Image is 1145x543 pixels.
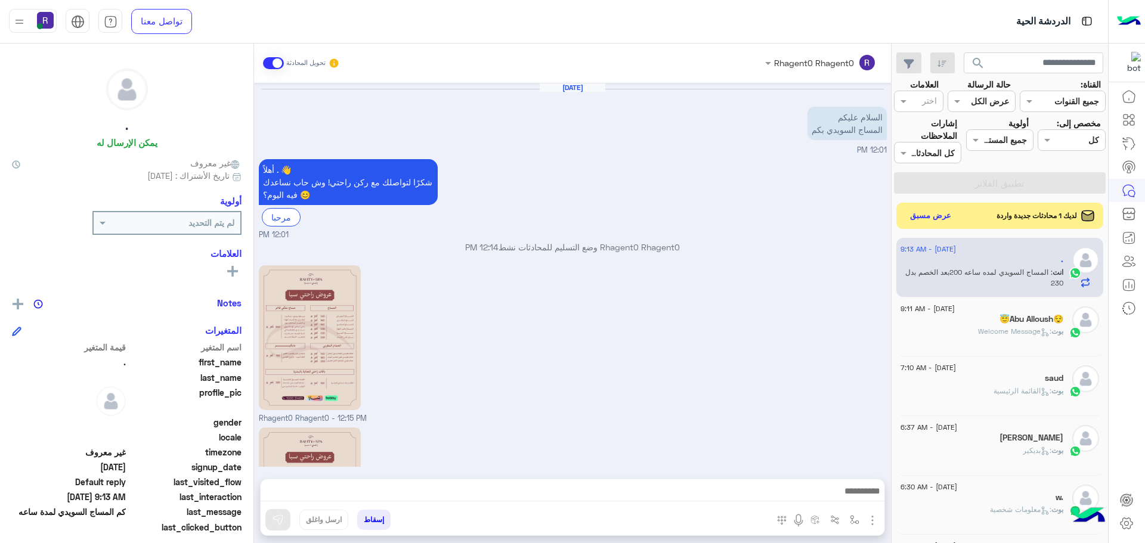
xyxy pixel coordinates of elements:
[217,297,242,308] h6: Notes
[33,299,43,309] img: notes
[12,341,126,353] span: قيمة المتغير
[147,169,230,182] span: تاريخ الأشتراك : [DATE]
[96,386,126,416] img: defaultAdmin.png
[905,268,1063,287] span: المساج السويدي لمده ساعه 200بعد الخصم بدل 230
[900,244,956,255] span: [DATE] - 9:13 AM
[857,145,887,154] span: 12:01 PM
[967,78,1011,91] label: حالة الرسالة
[540,83,605,92] h6: [DATE]
[1072,365,1099,392] img: defaultAdmin.png
[894,117,957,142] label: إشارات الملاحظات
[299,510,348,530] button: ارسل واغلق
[128,386,242,414] span: profile_pic
[259,241,887,253] p: Rhagent0 Rhagent0 وضع التسليم للمحادثات نشط
[1081,78,1101,91] label: القناة:
[205,325,242,336] h6: المتغيرات
[1079,14,1094,29] img: tab
[865,513,880,528] img: send attachment
[900,422,957,433] span: [DATE] - 6:37 AM
[1072,485,1099,511] img: defaultAdmin.png
[845,510,865,529] button: select flow
[1069,386,1081,398] img: WhatsApp
[810,515,820,525] img: create order
[990,505,1051,514] span: : معلومات شخصية
[1057,117,1101,129] label: مخصص إلى:
[12,431,126,443] span: null
[900,362,956,373] span: [DATE] - 7:10 AM
[12,446,126,458] span: غير معروف
[37,12,54,29] img: userImage
[1072,247,1099,274] img: defaultAdmin.png
[894,172,1106,194] button: تطبيق الفلاتر
[12,521,126,533] span: null
[1008,117,1029,129] label: أولوية
[999,314,1063,324] h5: 😇Abu Alloush😌
[128,476,242,488] span: last_visited_flow
[1045,373,1063,383] h5: saud
[286,58,326,68] small: تحويل المحادثة
[128,371,242,384] span: last_name
[1069,267,1081,279] img: WhatsApp
[272,514,284,526] img: send message
[1051,327,1063,336] span: بوت
[12,505,126,518] span: كم المساج السويدي لمدة ساعه
[964,52,993,78] button: search
[357,510,391,530] button: إسقاط
[259,229,289,241] span: 12:01 PM
[900,303,955,314] span: [DATE] - 9:11 AM
[128,341,242,353] span: اسم المتغير
[128,505,242,518] span: last_message
[777,516,787,525] img: make a call
[1051,505,1063,514] span: بوت
[128,446,242,458] span: timezone
[262,208,301,226] div: مرحبا
[12,356,126,368] span: .
[125,119,128,133] h5: .
[128,491,242,503] span: last_interaction
[791,513,806,528] img: send voice note
[1072,306,1099,333] img: defaultAdmin.png
[978,327,1051,336] span: : Welcome Message
[12,248,242,259] h6: العلامات
[1056,492,1063,502] h5: w.
[13,299,23,309] img: add
[1072,425,1099,452] img: defaultAdmin.png
[465,242,499,252] span: 12:14 PM
[1051,446,1063,455] span: بوت
[922,94,939,110] div: اختر
[131,9,192,34] a: تواصل معنا
[1016,14,1070,30] p: الدردشة الحية
[190,157,242,169] span: غير معروف
[900,482,957,492] span: [DATE] - 6:30 AM
[71,15,85,29] img: tab
[1119,52,1141,73] img: 322853014244696
[97,137,157,148] h6: يمكن الإرسال له
[107,69,147,110] img: defaultAdmin.png
[1051,386,1063,395] span: بوت
[12,476,126,488] span: Default reply
[259,159,438,205] p: 9/9/2025, 12:01 PM
[905,207,957,225] button: عرض مسبق
[220,196,242,206] h6: أولوية
[806,510,825,529] button: create order
[997,210,1077,221] span: لديك 1 محادثات جديدة واردة
[12,461,126,473] span: 2025-09-09T09:01:18.978Z
[830,515,840,525] img: Trigger scenario
[1061,255,1063,265] h5: .
[98,9,122,34] a: tab
[1053,268,1063,277] span: انت
[104,15,117,29] img: tab
[850,515,859,525] img: select flow
[1069,505,1081,517] img: WhatsApp
[128,461,242,473] span: signup_date
[994,386,1051,395] span: : القائمة الرئيسية
[910,78,939,91] label: العلامات
[12,14,27,29] img: profile
[807,107,887,140] p: 9/9/2025, 12:01 PM
[128,521,242,533] span: last_clicked_button
[128,416,242,429] span: gender
[1067,495,1109,537] img: hulul-logo.png
[259,265,361,410] img: 2KfZhNmF2LPYp9isLmpwZw%3D%3D.jpg
[999,433,1063,443] h5: محمد الحسين
[1069,327,1081,339] img: WhatsApp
